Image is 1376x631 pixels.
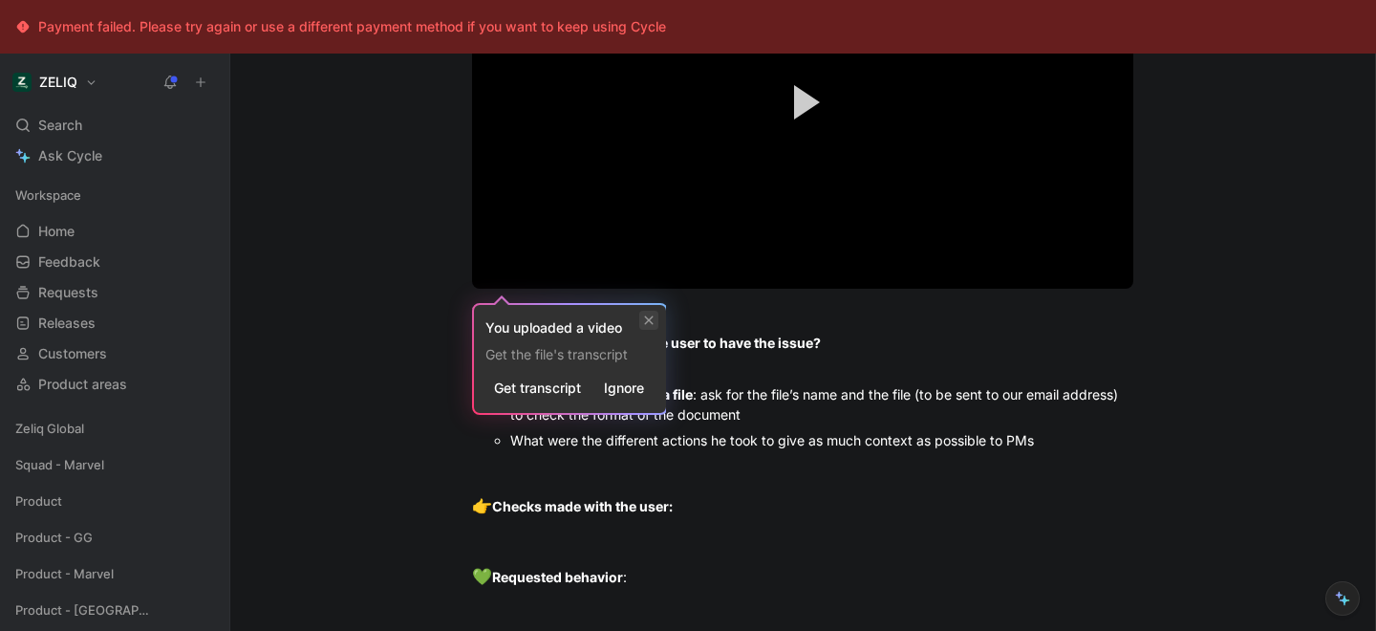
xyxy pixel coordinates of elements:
[8,370,222,399] a: Product areas
[760,59,846,145] button: Play Video
[8,217,222,246] a: Home
[38,252,100,272] span: Feedback
[8,309,222,337] a: Releases
[12,73,32,92] img: ZELIQ
[8,487,222,515] div: Product
[38,375,127,394] span: Product areas
[15,564,114,583] span: Product - Marvel
[510,384,1133,424] div: : ask for the file’s name and the file (to be sent to our email address) to check the format of t...
[39,74,77,91] h1: ZELIQ
[8,487,222,521] div: Product
[8,450,222,485] div: Squad - Marvel
[8,596,222,630] div: Product - [GEOGRAPHIC_DATA]
[15,419,84,438] span: Zeliq Global
[8,141,222,170] a: Ask Cycle
[15,528,93,547] span: Product - GG
[8,450,222,479] div: Squad - Marvel
[38,144,102,167] span: Ask Cycle
[8,278,222,307] a: Requests
[8,69,102,96] button: ZELIQZELIQ
[15,600,153,620] span: Product - [GEOGRAPHIC_DATA]
[485,343,653,366] div: Get the file's transcript
[15,491,62,511] span: Product
[8,523,222,552] div: Product - GG
[8,339,222,368] a: Customers
[38,15,666,38] div: Payment failed. Please try again or use a different payment method if you want to keep using Cycle
[15,185,81,205] span: Workspace
[8,414,222,448] div: Zeliq Global
[472,565,1133,590] div: :
[8,559,222,594] div: Product - Marvel
[8,523,222,557] div: Product - GG
[38,314,96,333] span: Releases
[8,559,222,588] div: Product - Marvel
[492,569,623,585] strong: Requested behavior
[8,111,222,140] div: Search
[8,181,222,209] div: Workspace
[38,283,98,302] span: Requests
[472,498,673,514] strong: Checks made with the user:
[8,248,222,276] a: Feedback
[494,377,581,400] span: Get transcript
[485,375,590,402] button: Get transcript
[8,414,222,443] div: Zeliq Global
[604,377,644,400] span: Ignore
[38,114,82,137] span: Search
[595,375,653,402] button: Ignore
[510,430,1133,450] div: What were the different actions he took to give as much context as possible to PMs
[472,567,492,586] span: 💚
[472,496,492,515] span: 👉
[8,596,222,624] div: Product - [GEOGRAPHIC_DATA]
[38,344,107,363] span: Customers
[15,455,104,474] span: Squad - Marvel
[485,316,653,339] header: You uploaded a video
[38,222,75,241] span: Home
